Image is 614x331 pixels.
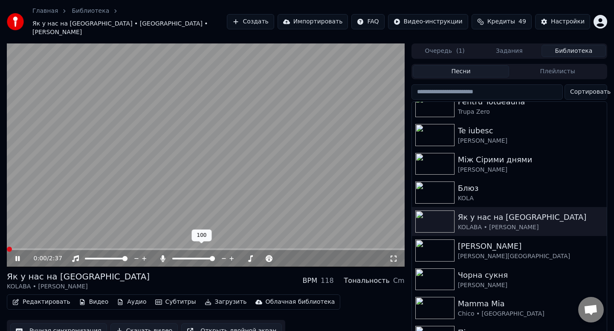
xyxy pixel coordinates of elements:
[456,47,465,55] span: ( 1 )
[535,14,590,29] button: Настройки
[278,14,348,29] button: Импортировать
[7,271,150,282] div: Як у нас на [GEOGRAPHIC_DATA]
[266,298,335,306] div: Облачная библиотека
[152,296,200,308] button: Субтитры
[458,252,603,261] div: [PERSON_NAME][GEOGRAPHIC_DATA]
[393,276,405,286] div: Cm
[49,254,62,263] span: 2:37
[388,14,468,29] button: Видео-инструкции
[458,182,603,194] div: Блюз
[578,297,604,322] div: Відкритий чат
[458,96,603,108] div: Pentru Totdeauna
[321,276,334,286] div: 118
[458,269,603,281] div: Чорна сукня
[34,254,47,263] span: 0:00
[458,281,603,290] div: [PERSON_NAME]
[472,14,532,29] button: Кредиты49
[458,240,603,252] div: [PERSON_NAME]
[458,108,603,116] div: Trupa Zero
[477,45,542,57] button: Задания
[458,298,603,310] div: Mamma Mia
[34,254,54,263] div: /
[458,125,603,137] div: Te iubesc
[72,7,109,15] a: Библиотека
[458,154,603,166] div: Між Сірими днями
[7,282,150,291] div: KOLABA • [PERSON_NAME]
[227,14,274,29] button: Создать
[201,296,250,308] button: Загрузить
[458,137,603,145] div: [PERSON_NAME]
[413,65,510,78] button: Песни
[32,7,58,15] a: Главная
[413,45,477,57] button: Очередь
[518,17,526,26] span: 49
[9,296,74,308] button: Редактировать
[303,276,317,286] div: BPM
[32,7,227,37] nav: breadcrumb
[458,194,603,203] div: KOLA
[7,13,24,30] img: youka
[458,166,603,174] div: [PERSON_NAME]
[192,230,212,242] div: 100
[344,276,390,286] div: Тональность
[458,211,603,223] div: Як у нас на [GEOGRAPHIC_DATA]
[551,17,585,26] div: Настройки
[509,65,606,78] button: Плейлисты
[32,20,227,37] span: Як у нас на [GEOGRAPHIC_DATA] • [GEOGRAPHIC_DATA] • [PERSON_NAME]
[487,17,515,26] span: Кредиты
[75,296,112,308] button: Видео
[458,310,603,318] div: Chico • [GEOGRAPHIC_DATA]
[351,14,384,29] button: FAQ
[542,45,606,57] button: Библиотека
[113,296,150,308] button: Аудио
[458,223,603,232] div: KOLABA • [PERSON_NAME]
[570,88,611,96] span: Сортировать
